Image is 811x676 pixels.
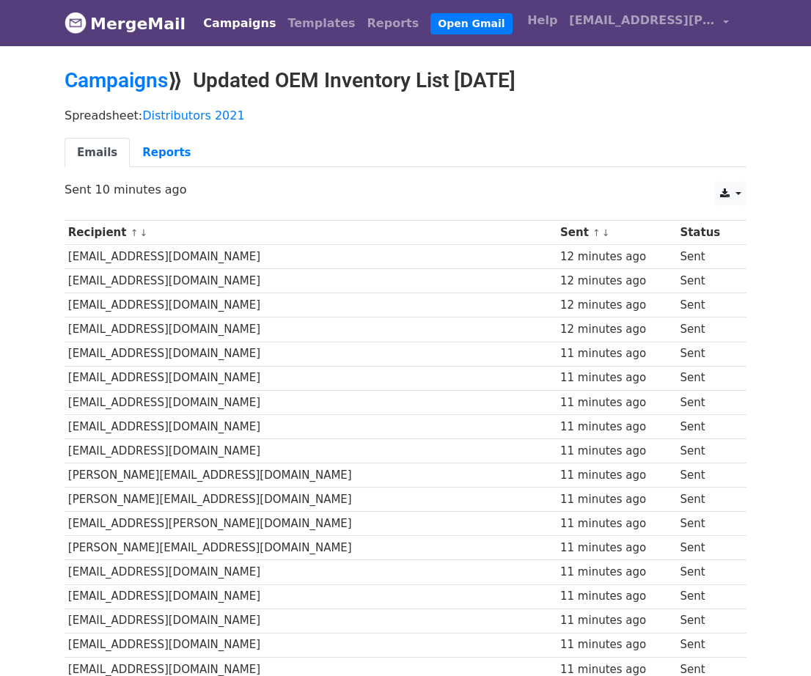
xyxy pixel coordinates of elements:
td: [PERSON_NAME][EMAIL_ADDRESS][DOMAIN_NAME] [65,488,557,512]
a: ↓ [139,227,147,238]
div: 11 minutes ago [560,540,673,556]
td: Sent [677,245,738,269]
td: [EMAIL_ADDRESS][DOMAIN_NAME] [65,414,557,438]
a: Open Gmail [430,13,512,34]
div: 11 minutes ago [560,515,673,532]
a: Help [521,6,563,35]
td: Sent [677,342,738,366]
th: Status [677,221,738,245]
td: Sent [677,584,738,609]
td: Sent [677,609,738,633]
td: Sent [677,269,738,293]
p: Spreadsheet: [65,108,746,123]
a: Reports [362,9,425,38]
div: 11 minutes ago [560,467,673,484]
a: [EMAIL_ADDRESS][PERSON_NAME][DOMAIN_NAME] [563,6,735,40]
div: 11 minutes ago [560,394,673,411]
td: [EMAIL_ADDRESS][DOMAIN_NAME] [65,560,557,584]
td: [EMAIL_ADDRESS][DOMAIN_NAME] [65,633,557,657]
td: [EMAIL_ADDRESS][DOMAIN_NAME] [65,269,557,293]
a: MergeMail [65,8,186,39]
td: [EMAIL_ADDRESS][DOMAIN_NAME] [65,390,557,414]
td: Sent [677,438,738,463]
a: Campaigns [197,9,282,38]
td: Sent [677,536,738,560]
td: Sent [677,633,738,657]
td: [EMAIL_ADDRESS][DOMAIN_NAME] [65,438,557,463]
div: 12 minutes ago [560,297,673,314]
td: Sent [677,317,738,342]
td: [EMAIL_ADDRESS][DOMAIN_NAME] [65,609,557,633]
div: 11 minutes ago [560,636,673,653]
a: ↑ [592,227,601,238]
th: Recipient [65,221,557,245]
th: Sent [557,221,676,245]
td: Sent [677,463,738,488]
td: [EMAIL_ADDRESS][DOMAIN_NAME] [65,366,557,390]
td: [EMAIL_ADDRESS][DOMAIN_NAME] [65,317,557,342]
td: Sent [677,560,738,584]
td: [EMAIL_ADDRESS][DOMAIN_NAME] [65,584,557,609]
img: MergeMail logo [65,12,87,34]
div: 11 minutes ago [560,588,673,605]
td: [EMAIL_ADDRESS][DOMAIN_NAME] [65,293,557,317]
a: Distributors 2021 [142,109,244,122]
div: 12 minutes ago [560,321,673,338]
div: 12 minutes ago [560,249,673,265]
a: Campaigns [65,68,168,92]
a: ↓ [602,227,610,238]
div: 11 minutes ago [560,345,673,362]
h2: ⟫ Updated OEM Inventory List [DATE] [65,68,746,93]
a: Templates [282,9,361,38]
div: 11 minutes ago [560,612,673,629]
td: Sent [677,414,738,438]
td: [EMAIL_ADDRESS][DOMAIN_NAME] [65,245,557,269]
p: Sent 10 minutes ago [65,182,746,197]
td: Sent [677,512,738,536]
div: 12 minutes ago [560,273,673,290]
div: 11 minutes ago [560,491,673,508]
td: [EMAIL_ADDRESS][DOMAIN_NAME] [65,342,557,366]
div: 11 minutes ago [560,419,673,436]
td: Sent [677,390,738,414]
a: Reports [130,138,203,168]
span: [EMAIL_ADDRESS][PERSON_NAME][DOMAIN_NAME] [569,12,716,29]
div: 11 minutes ago [560,370,673,386]
div: 11 minutes ago [560,564,673,581]
td: [PERSON_NAME][EMAIL_ADDRESS][DOMAIN_NAME] [65,463,557,488]
td: Sent [677,366,738,390]
a: ↑ [131,227,139,238]
td: Sent [677,293,738,317]
div: 11 minutes ago [560,443,673,460]
td: [PERSON_NAME][EMAIL_ADDRESS][DOMAIN_NAME] [65,536,557,560]
td: [EMAIL_ADDRESS][PERSON_NAME][DOMAIN_NAME] [65,512,557,536]
a: Emails [65,138,130,168]
td: Sent [677,488,738,512]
